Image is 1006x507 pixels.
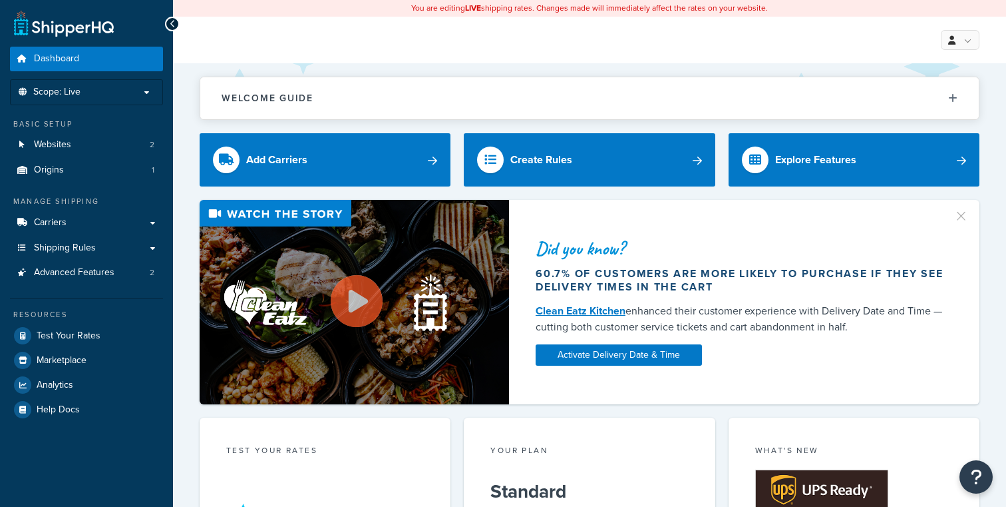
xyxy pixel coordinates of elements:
li: Advanced Features [10,260,163,285]
div: Resources [10,309,163,320]
span: Help Docs [37,404,80,416]
a: Dashboard [10,47,163,71]
div: Explore Features [775,151,856,169]
span: Origins [34,165,64,176]
div: Your Plan [490,444,688,460]
a: Analytics [10,373,163,397]
span: 2 [150,267,154,278]
div: enhanced their customer experience with Delivery Date and Time — cutting both customer service ti... [536,303,945,335]
a: Explore Features [729,133,979,187]
a: Test Your Rates [10,324,163,348]
li: Origins [10,158,163,183]
span: Carriers [34,217,67,229]
li: Websites [10,133,163,157]
button: Welcome Guide [200,77,979,119]
a: Add Carriers [200,133,450,187]
span: Shipping Rules [34,243,96,254]
b: LIVE [465,2,481,14]
a: Carriers [10,211,163,235]
span: Scope: Live [33,87,81,98]
span: Test Your Rates [37,330,100,342]
a: Clean Eatz Kitchen [536,303,625,318]
a: Origins1 [10,158,163,183]
div: Add Carriers [246,151,307,169]
a: Websites2 [10,133,163,157]
div: What's New [755,444,953,460]
span: Advanced Features [34,267,114,278]
button: Open Resource Center [959,460,993,494]
h5: Standard [490,481,688,502]
h2: Welcome Guide [222,93,313,103]
span: 2 [150,139,154,151]
span: Dashboard [34,53,79,65]
div: Create Rules [510,151,572,169]
a: Create Rules [464,133,715,187]
div: Manage Shipping [10,196,163,207]
div: Basic Setup [10,119,163,130]
div: Did you know? [536,239,945,258]
a: Shipping Rules [10,236,163,260]
span: 1 [152,165,154,176]
div: Test your rates [226,444,424,460]
div: 60.7% of customers are more likely to purchase if they see delivery times in the cart [536,267,945,294]
span: Analytics [37,380,73,391]
span: Websites [34,139,71,151]
a: Activate Delivery Date & Time [536,344,702,366]
span: Marketplace [37,355,86,366]
img: Video thumbnail [200,200,509,404]
a: Advanced Features2 [10,260,163,285]
a: Help Docs [10,398,163,422]
a: Marketplace [10,348,163,372]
